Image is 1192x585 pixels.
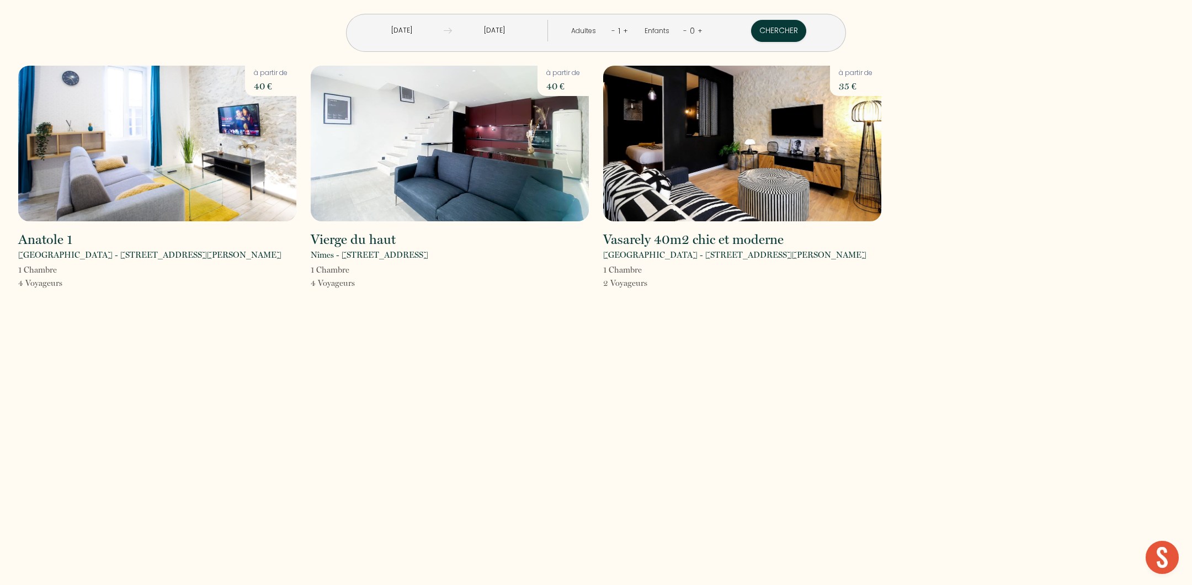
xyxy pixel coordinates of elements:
[18,276,62,290] p: 4 Voyageur
[452,20,536,41] input: Départ
[254,68,288,78] p: à partir de
[687,22,698,40] div: 0
[546,78,580,94] p: 40 €
[603,276,647,290] p: 2 Voyageur
[751,20,806,42] button: Chercher
[645,26,673,36] div: Enfants
[311,233,396,246] h2: Vierge du haut
[18,233,72,246] h2: Anatole 1
[698,25,703,36] a: +
[18,263,62,276] p: 1 Chambre
[359,20,444,41] input: Arrivée
[603,66,881,221] img: rental-image
[683,25,687,36] a: -
[623,25,628,36] a: +
[603,248,866,262] p: [GEOGRAPHIC_DATA] - [STREET_ADDRESS][PERSON_NAME]
[839,78,872,94] p: 35 €
[1146,541,1179,574] div: Ouvrir le chat
[311,263,355,276] p: 1 Chambre
[603,263,647,276] p: 1 Chambre
[611,25,615,36] a: -
[615,22,623,40] div: 1
[571,26,600,36] div: Adultes
[18,66,296,221] img: rental-image
[311,276,355,290] p: 4 Voyageur
[311,248,428,262] p: Nîmes - [STREET_ADDRESS]
[18,248,281,262] p: [GEOGRAPHIC_DATA] - [STREET_ADDRESS][PERSON_NAME]
[352,278,355,288] span: s
[644,278,647,288] span: s
[59,278,62,288] span: s
[546,68,580,78] p: à partir de
[311,66,589,221] img: rental-image
[839,68,872,78] p: à partir de
[444,26,452,35] img: guests
[254,78,288,94] p: 40 €
[603,233,784,246] h2: Vasarely 40m2 chic et moderne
